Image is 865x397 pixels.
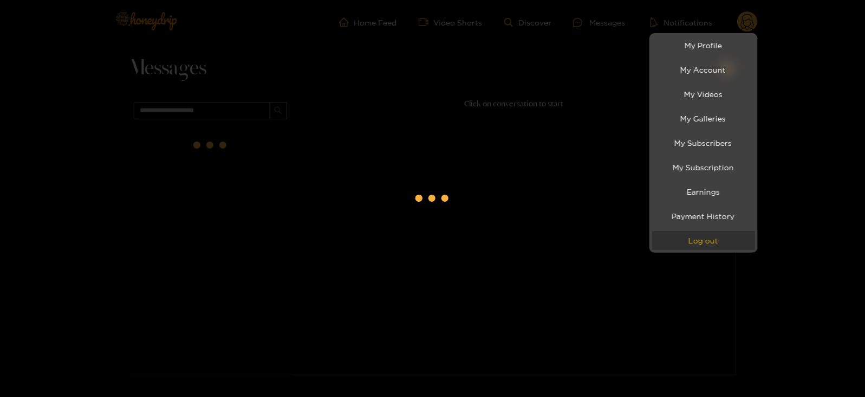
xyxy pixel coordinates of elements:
a: My Profile [652,36,755,55]
a: Payment History [652,207,755,226]
button: Log out [652,231,755,250]
a: My Account [652,60,755,79]
a: My Subscription [652,158,755,177]
a: My Galleries [652,109,755,128]
a: Earnings [652,182,755,201]
a: My Videos [652,85,755,104]
a: My Subscribers [652,133,755,152]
